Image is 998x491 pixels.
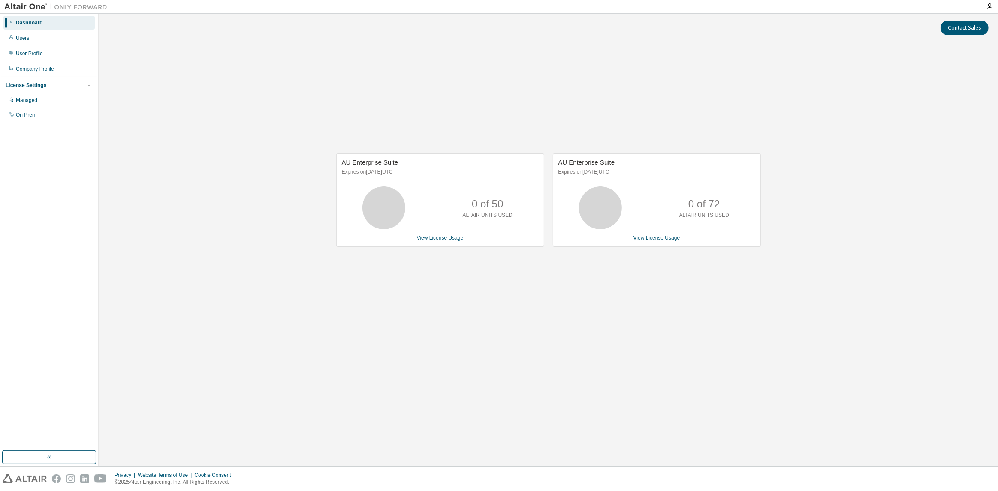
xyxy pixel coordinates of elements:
img: facebook.svg [52,474,61,483]
a: View License Usage [417,235,464,241]
div: User Profile [16,50,43,57]
div: Users [16,35,29,42]
div: Company Profile [16,66,54,72]
p: Expires on [DATE] UTC [558,168,753,176]
button: Contact Sales [941,21,989,35]
p: 0 of 50 [472,197,503,211]
img: linkedin.svg [80,474,89,483]
img: altair_logo.svg [3,474,47,483]
img: instagram.svg [66,474,75,483]
div: On Prem [16,111,36,118]
img: Altair One [4,3,112,11]
div: Dashboard [16,19,43,26]
p: Expires on [DATE] UTC [342,168,537,176]
p: ALTAIR UNITS USED [463,212,513,219]
div: Cookie Consent [194,472,236,479]
span: AU Enterprise Suite [342,159,398,166]
div: Privacy [115,472,138,479]
span: AU Enterprise Suite [558,159,615,166]
div: Website Terms of Use [138,472,194,479]
div: License Settings [6,82,46,89]
div: Managed [16,97,37,104]
p: © 2025 Altair Engineering, Inc. All Rights Reserved. [115,479,236,486]
p: ALTAIR UNITS USED [679,212,729,219]
p: 0 of 72 [688,197,720,211]
img: youtube.svg [94,474,107,483]
a: View License Usage [633,235,680,241]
